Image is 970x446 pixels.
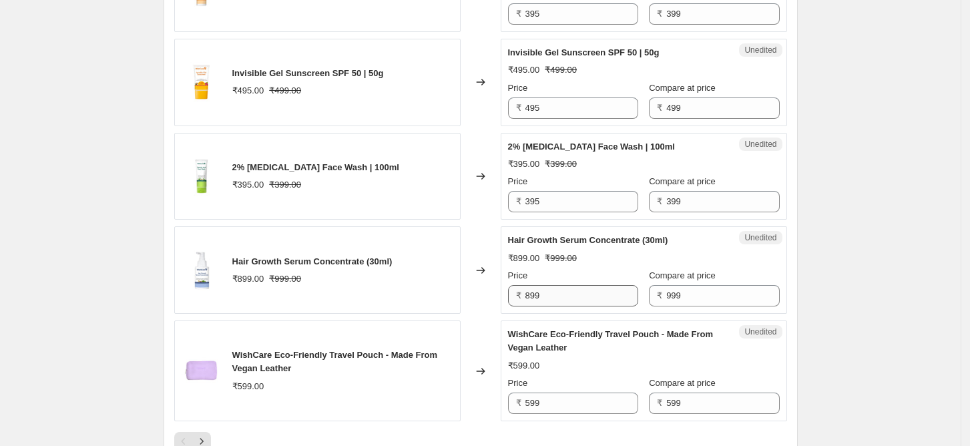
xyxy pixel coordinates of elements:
div: ₹599.00 [232,380,264,393]
span: Price [508,378,528,388]
span: ₹ [657,398,662,408]
span: Compare at price [649,176,716,186]
span: Invisible Gel Sunscreen SPF 50 | 50g [508,47,660,57]
span: Invisible Gel Sunscreen SPF 50 | 50g [232,68,384,78]
strike: ₹399.00 [545,158,577,171]
div: ₹599.00 [508,359,540,373]
strike: ₹999.00 [269,272,301,286]
strike: ₹999.00 [545,252,577,265]
span: ₹ [657,103,662,113]
img: newpouch_80x.jpg [182,351,222,391]
span: ₹ [657,9,662,19]
div: ₹899.00 [232,272,264,286]
span: ₹ [657,290,662,300]
span: ₹ [516,9,521,19]
span: Unedited [744,232,776,243]
span: WishCare Eco-Friendly Travel Pouch - Made From Vegan Leather [508,329,714,353]
div: ₹395.00 [232,178,264,192]
span: Hair Growth Serum Concentrate (30ml) [232,256,393,266]
span: 2% [MEDICAL_DATA] Face Wash | 100ml [232,162,399,172]
strike: ₹399.00 [269,178,301,192]
img: 1_5c703ee0-0a1a-4744-b34c-4579cccdb1b6_80x.jpg [182,62,222,102]
span: Compare at price [649,270,716,280]
strike: ₹499.00 [545,63,577,77]
img: 1_6_80x.jpg [182,250,222,290]
span: Unedited [744,45,776,55]
span: Unedited [744,139,776,150]
span: Price [508,270,528,280]
div: ₹495.00 [232,84,264,97]
span: Unedited [744,326,776,337]
span: Price [508,83,528,93]
div: ₹899.00 [508,252,540,265]
img: 1_e7641458-f145-4db3-a876-f71f64a010ca_80x.jpg [182,156,222,196]
span: 2% [MEDICAL_DATA] Face Wash | 100ml [508,142,675,152]
div: ₹495.00 [508,63,540,77]
span: ₹ [516,398,521,408]
span: Price [508,176,528,186]
span: Hair Growth Serum Concentrate (30ml) [508,235,668,245]
strike: ₹499.00 [269,84,301,97]
span: Compare at price [649,378,716,388]
span: WishCare Eco-Friendly Travel Pouch - Made From Vegan Leather [232,350,438,373]
span: Compare at price [649,83,716,93]
span: ₹ [516,290,521,300]
span: ₹ [657,196,662,206]
span: ₹ [516,103,521,113]
div: ₹395.00 [508,158,540,171]
span: ₹ [516,196,521,206]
